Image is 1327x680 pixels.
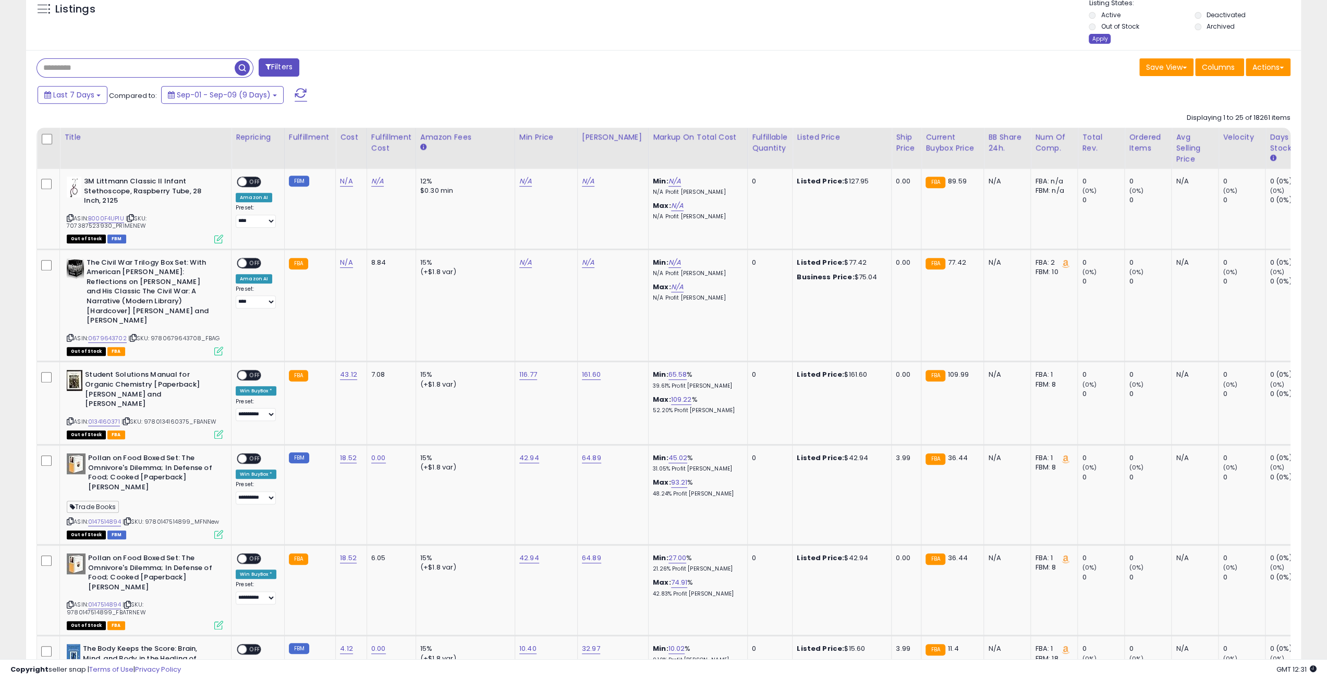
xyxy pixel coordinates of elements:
div: Days In Stock [1270,132,1308,154]
small: FBA [289,258,308,269]
a: 32.97 [582,644,600,654]
div: 3.99 [896,453,913,463]
a: N/A [668,257,681,268]
div: 0 [1129,195,1171,205]
div: 0 [1223,573,1265,582]
div: 0 [752,258,784,267]
p: N/A Profit [PERSON_NAME] [653,270,739,277]
div: 0 [1129,370,1171,379]
span: FBM [107,530,126,539]
div: FBM: 8 [1035,380,1069,389]
a: 10.02 [668,644,685,654]
div: 0 [1223,195,1265,205]
div: N/A [988,644,1022,653]
p: 39.61% Profit [PERSON_NAME] [653,382,739,390]
div: 0 (0%) [1270,370,1312,379]
b: Listed Price: [797,257,844,267]
p: 42.83% Profit [PERSON_NAME] [653,590,739,598]
div: 0 [1129,453,1171,463]
small: (0%) [1082,187,1097,195]
p: N/A Profit [PERSON_NAME] [653,213,739,220]
div: % [653,395,739,414]
span: 36.44 [948,553,968,563]
b: Min: [653,176,668,186]
span: | SKU: 9780147514899_FBATRNEW [67,600,146,616]
div: (+$1.8 var) [420,563,507,572]
b: Max: [653,394,671,404]
b: Listed Price: [797,553,844,563]
small: FBA [926,258,945,269]
div: Win BuyBox * [236,469,276,479]
div: 0 [1082,573,1124,582]
span: 36.44 [948,453,968,463]
div: $15.60 [797,644,883,653]
div: FBM: 10 [1035,267,1069,277]
a: N/A [519,176,532,187]
div: Cost [340,132,362,143]
div: FBA: 1 [1035,644,1069,653]
div: 0 [1129,258,1171,267]
img: 41vTcWIRmNL._SL40_.jpg [67,258,84,279]
div: % [653,644,739,663]
div: $42.94 [797,553,883,563]
div: 8.84 [371,258,408,267]
span: Trade Books [67,501,119,513]
p: 52.20% Profit [PERSON_NAME] [653,407,739,414]
span: 11.4 [948,644,959,653]
button: Sep-01 - Sep-09 (9 Days) [161,86,284,104]
small: (0%) [1082,268,1097,276]
h5: Listings [55,2,95,17]
span: | SKU: 9780147514899_MFNNew [123,517,220,526]
div: Fulfillment [289,132,331,143]
a: 45.02 [668,453,688,463]
div: 0.00 [896,177,913,186]
span: All listings that are currently out of stock and unavailable for purchase on Amazon [67,430,106,439]
span: Sep-01 - Sep-09 (9 Days) [177,90,271,100]
span: FBA [107,430,125,439]
div: [PERSON_NAME] [582,132,644,143]
a: 0679643702 [88,334,127,343]
div: Win BuyBox * [236,386,276,395]
small: (0%) [1082,563,1097,572]
div: Ordered Items [1129,132,1167,154]
span: | SKU: 707387523930_PRIMENEW [67,214,147,230]
b: Min: [653,369,668,379]
b: Min: [653,257,668,267]
div: 15% [420,644,507,653]
div: 0 [1082,453,1124,463]
span: 77.42 [948,257,966,267]
div: Preset: [236,286,276,309]
a: 42.94 [519,553,539,563]
a: 27.00 [668,553,687,563]
div: 0 [1129,644,1171,653]
span: FBM [107,234,126,243]
small: FBA [289,553,308,565]
a: 18.52 [340,453,357,463]
div: 0 [1082,553,1124,563]
span: All listings that are currently out of stock and unavailable for purchase on Amazon [67,621,106,630]
div: Num of Comp. [1035,132,1073,154]
div: 0 [1082,277,1124,286]
b: Min: [653,453,668,463]
div: (+$1.8 var) [420,463,507,472]
div: Apply [1089,34,1111,44]
button: Actions [1246,58,1291,76]
div: Fulfillable Quantity [752,132,788,154]
small: FBM [289,176,309,187]
span: All listings that are currently out of stock and unavailable for purchase on Amazon [67,530,106,539]
a: 116.77 [519,369,537,380]
div: 15% [420,370,507,379]
div: FBA: 2 [1035,258,1069,267]
div: $75.04 [797,273,883,282]
small: (0%) [1082,463,1097,472]
div: 0 (0%) [1270,573,1312,582]
div: Min Price [519,132,573,143]
div: Markup on Total Cost [653,132,743,143]
p: 48.24% Profit [PERSON_NAME] [653,490,739,498]
b: Business Price: [797,272,854,282]
small: (0%) [1270,463,1284,472]
div: ASIN: [67,177,223,242]
div: N/A [1176,177,1210,186]
a: 161.60 [582,369,601,380]
div: Fulfillment Cost [371,132,411,154]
